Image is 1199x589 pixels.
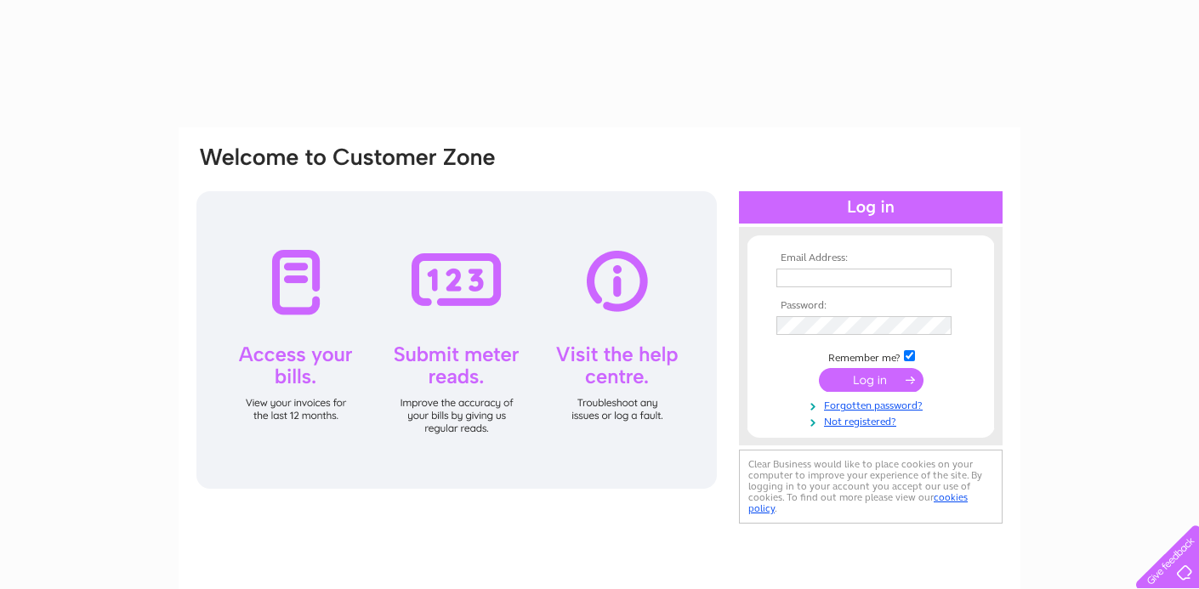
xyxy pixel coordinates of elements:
input: Submit [819,368,923,392]
th: Password: [772,300,969,312]
a: cookies policy [748,491,968,514]
th: Email Address: [772,252,969,264]
td: Remember me? [772,348,969,365]
div: Clear Business would like to place cookies on your computer to improve your experience of the sit... [739,450,1003,524]
a: Not registered? [776,412,969,428]
a: Forgotten password? [776,396,969,412]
